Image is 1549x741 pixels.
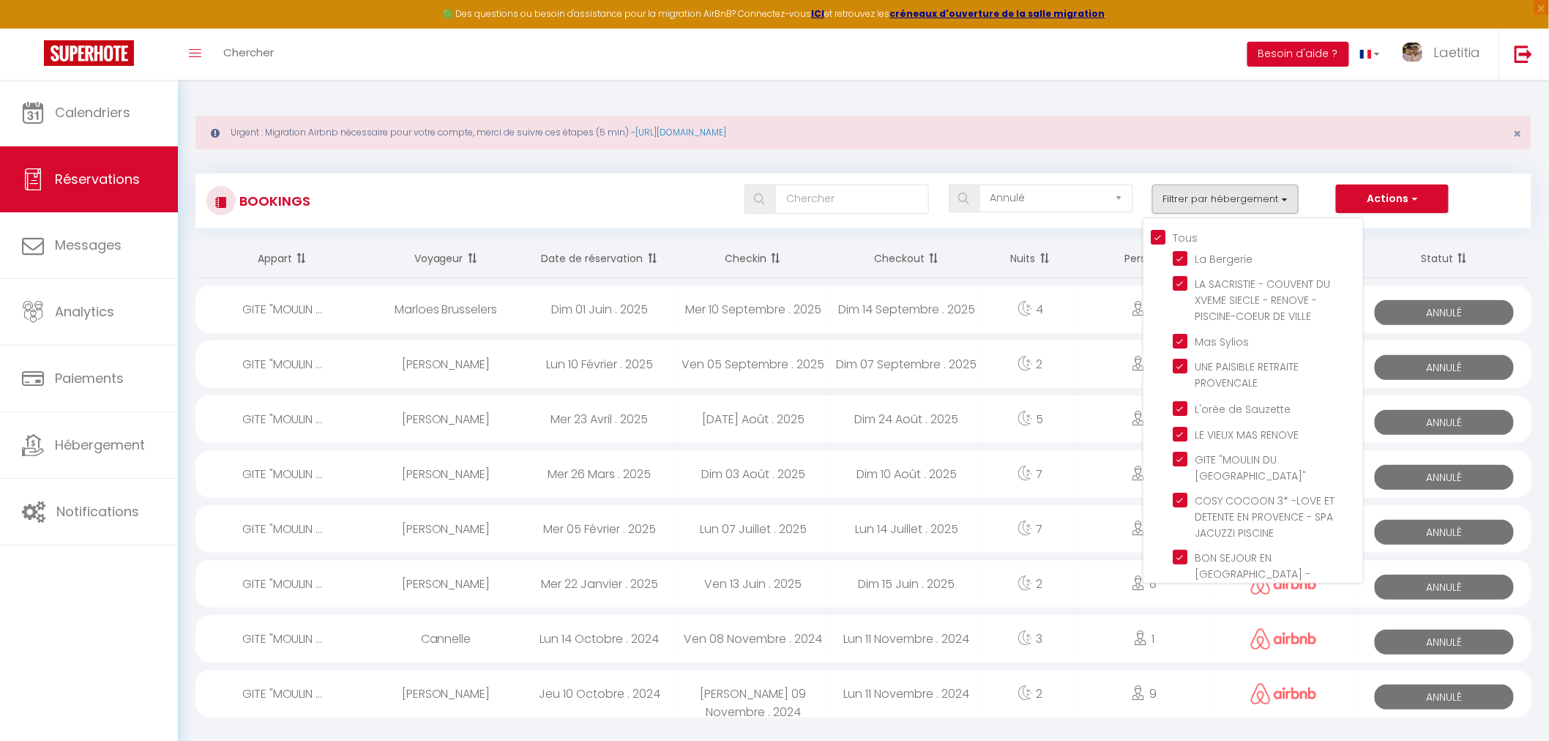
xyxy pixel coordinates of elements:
[1195,360,1299,390] span: UNE PAISIBLE RETRAITE PROVENCALE
[1078,239,1212,278] th: Sort by people
[1515,45,1533,63] img: logout
[1195,453,1306,483] span: GITE "MOULIN DU [GEOGRAPHIC_DATA]"
[1391,29,1499,80] a: ... Laetitia
[635,126,726,138] a: [URL][DOMAIN_NAME]
[12,6,56,50] button: Ouvrir le widget de chat LiveChat
[55,236,122,254] span: Messages
[1195,402,1291,417] span: L'orée de Sauzette
[1195,428,1299,442] span: LE VIEUX MAS RENOVE
[984,239,1078,278] th: Sort by nights
[369,239,523,278] th: Sort by guest
[44,40,134,66] img: Super Booking
[1195,551,1310,597] span: BON SEJOUR EN [GEOGRAPHIC_DATA] - PARKING SECURISE
[223,45,274,60] span: Chercher
[1195,277,1330,324] span: LA SACRISTIE - COUVENT DU XVEME SIECLE - RENOVE -PISCINE-COEUR DE VILLE
[1152,185,1299,214] button: Filtrer par hébergement
[1433,43,1481,62] span: Laetitia
[890,7,1105,20] a: créneaux d'ouverture de la salle migration
[55,170,140,188] span: Réservations
[523,239,676,278] th: Sort by booking date
[55,436,145,454] span: Hébergement
[1336,185,1449,214] button: Actions
[1402,42,1424,63] img: ...
[212,29,285,80] a: Chercher
[1514,127,1522,141] button: Close
[236,185,310,217] h3: Bookings
[1247,42,1349,67] button: Besoin d'aide ?
[56,502,139,521] span: Notifications
[830,239,984,278] th: Sort by checkout
[812,7,825,20] a: ICI
[55,302,114,321] span: Analytics
[55,103,130,122] span: Calendriers
[676,239,830,278] th: Sort by checkin
[195,239,369,278] th: Sort by rentals
[1358,239,1531,278] th: Sort by status
[1195,494,1335,540] span: COSY COCOON 3* -LOVE ET DETENTE EN PROVENCE - SPA JACUZZI PISCINE
[195,116,1531,149] div: Urgent : Migration Airbnb nécessaire pour votre compte, merci de suivre ces étapes (5 min) -
[775,185,929,214] input: Chercher
[55,369,124,387] span: Paiements
[1514,124,1522,143] span: ×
